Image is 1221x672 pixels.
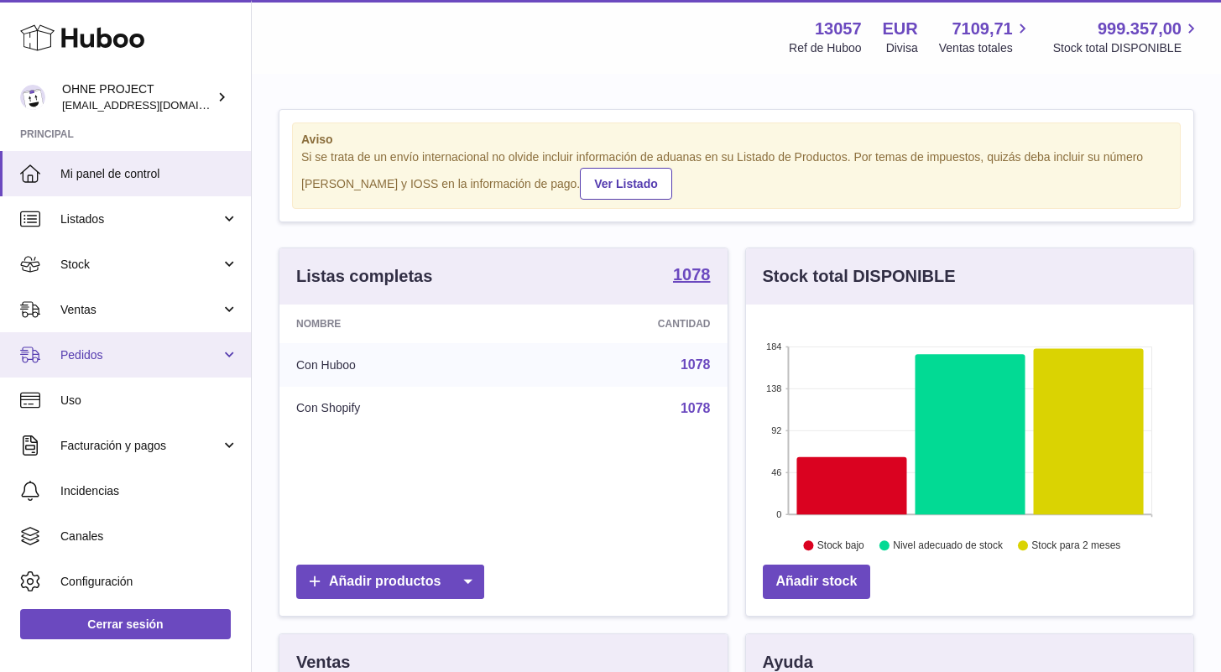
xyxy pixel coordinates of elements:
td: Con Shopify [279,387,517,430]
div: Divisa [886,40,918,56]
text: Nivel adecuado de stock [893,539,1004,551]
div: Si se trata de un envío internacional no olvide incluir información de aduanas en su Listado de P... [301,149,1171,200]
div: Ref de Huboo [789,40,861,56]
div: OHNE PROJECT [62,81,213,113]
a: 999.357,00 Stock total DISPONIBLE [1053,18,1201,56]
span: Stock total DISPONIBLE [1053,40,1201,56]
a: Añadir stock [763,565,871,599]
span: Stock [60,257,221,273]
span: Ventas totales [939,40,1032,56]
text: 92 [771,425,781,435]
text: 0 [776,509,781,519]
a: 1078 [681,401,711,415]
th: Cantidad [517,305,727,343]
span: Configuración [60,574,238,590]
span: Pedidos [60,347,221,363]
a: Añadir productos [296,565,484,599]
span: Canales [60,529,238,544]
span: Mi panel de control [60,166,238,182]
strong: 13057 [815,18,862,40]
strong: Aviso [301,132,1171,148]
th: Nombre [279,305,517,343]
td: Con Huboo [279,343,517,387]
span: Ventas [60,302,221,318]
a: Cerrar sesión [20,609,231,639]
a: 7109,71 Ventas totales [939,18,1032,56]
span: Incidencias [60,483,238,499]
span: [EMAIL_ADDRESS][DOMAIN_NAME] [62,98,247,112]
img: support@ohneproject.com [20,85,45,110]
strong: 1078 [673,266,711,283]
span: 999.357,00 [1098,18,1182,40]
span: Uso [60,393,238,409]
h3: Listas completas [296,265,432,288]
a: 1078 [681,357,711,372]
span: Facturación y pagos [60,438,221,454]
text: 46 [771,467,781,477]
strong: EUR [883,18,918,40]
text: Stock para 2 meses [1031,539,1120,551]
a: 1078 [673,266,711,286]
a: Ver Listado [580,168,671,200]
h3: Stock total DISPONIBLE [763,265,956,288]
span: Listados [60,211,221,227]
span: 7109,71 [952,18,1012,40]
text: Stock bajo [817,539,864,551]
text: 184 [766,341,781,352]
text: 138 [766,383,781,393]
